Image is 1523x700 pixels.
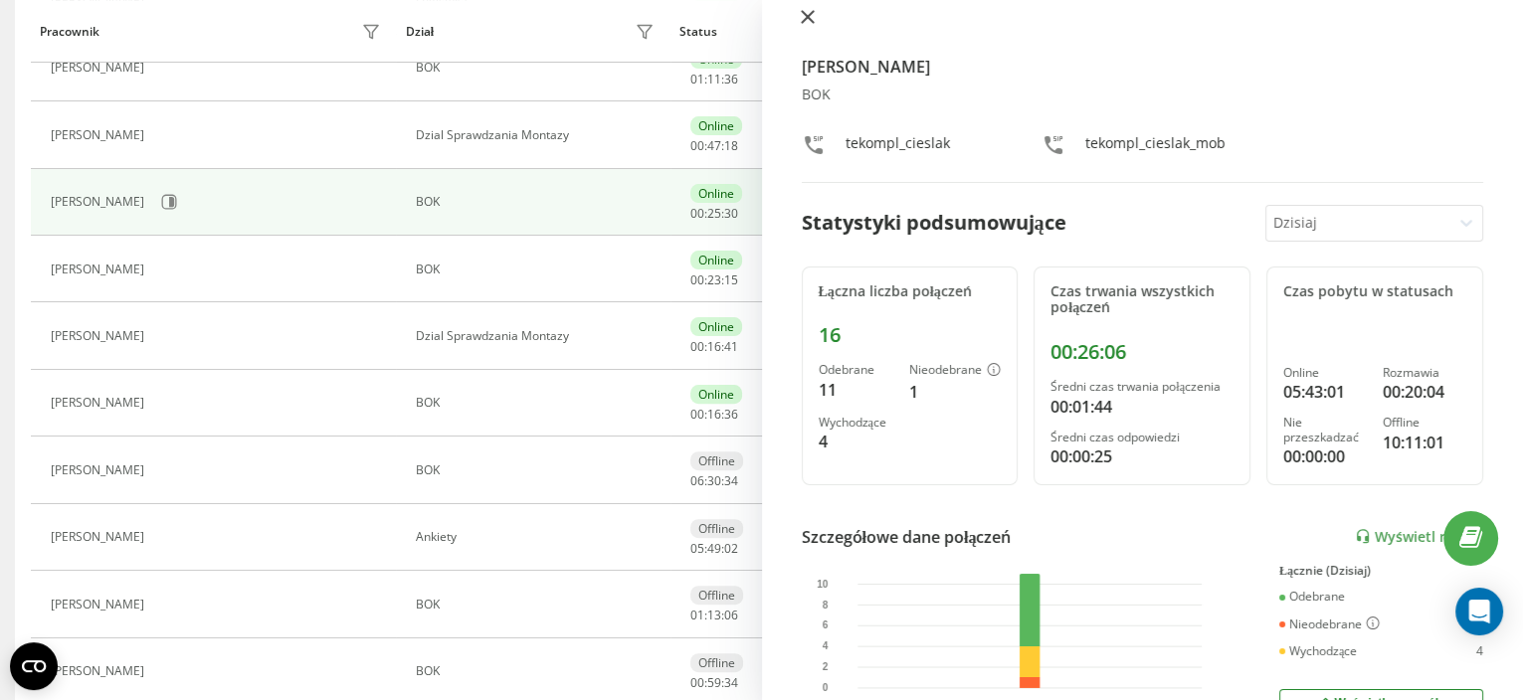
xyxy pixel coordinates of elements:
div: [PERSON_NAME] [51,664,149,678]
div: 00:20:04 [1383,380,1466,404]
div: Offline [690,451,743,470]
span: 36 [724,406,738,423]
div: Online [690,385,742,404]
div: [PERSON_NAME] [51,396,149,410]
div: Online [1283,366,1367,380]
span: 16 [707,338,721,355]
div: [PERSON_NAME] [51,128,149,142]
span: 00 [690,137,704,154]
div: : : [690,73,738,87]
span: 18 [724,137,738,154]
span: 25 [707,205,721,222]
div: BOK [802,87,1484,103]
div: Nie przeszkadzać [1283,416,1367,444]
div: Średni czas trwania połączenia [1050,380,1234,394]
div: Offline [690,519,743,538]
div: 00:01:44 [1050,395,1234,419]
div: Wychodzące [1279,644,1357,658]
div: [PERSON_NAME] [51,329,149,343]
text: 6 [822,619,828,630]
div: tekompl_cieslak_mob [1085,133,1226,162]
span: 15 [724,271,738,288]
span: 13 [707,607,721,623]
span: 06 [724,607,738,623]
div: tekompl_cieslak [846,133,950,162]
div: Nieodebrane [909,363,1001,379]
span: 36 [724,71,738,87]
span: 06 [690,472,704,489]
span: 02 [724,540,738,557]
div: 1 [909,380,1001,404]
div: [PERSON_NAME] [51,61,149,75]
div: [PERSON_NAME] [51,598,149,612]
div: : : [690,139,738,153]
div: BOK [416,61,659,75]
div: Status [679,25,717,39]
span: 30 [707,472,721,489]
div: Czas trwania wszystkich połączeń [1050,283,1234,317]
span: 41 [724,338,738,355]
div: Łącznie (Dzisiaj) [1279,564,1483,578]
span: 00 [690,674,704,691]
div: 05:43:01 [1283,380,1367,404]
div: Odebrane [819,363,894,377]
div: [PERSON_NAME] [51,195,149,209]
span: 30 [724,205,738,222]
div: [PERSON_NAME] [51,530,149,544]
h4: [PERSON_NAME] [802,55,1484,79]
text: 4 [822,640,828,651]
div: Offline [690,653,743,672]
div: : : [690,542,738,556]
div: Statystyki podsumowujące [802,208,1066,238]
button: Open CMP widget [10,642,58,690]
div: Online [690,116,742,135]
span: 00 [690,406,704,423]
span: 00 [690,271,704,288]
div: Rozmawia [1383,366,1466,380]
div: Nieodebrane [1279,616,1380,632]
div: Łączna liczba połączeń [819,283,1002,300]
div: 00:00:25 [1050,444,1234,468]
div: BOK [416,195,659,209]
div: BOK [416,664,659,678]
span: 01 [690,607,704,623]
div: Wychodzące [819,416,894,430]
div: [PERSON_NAME] [51,262,149,276]
span: 05 [690,540,704,557]
div: : : [690,676,738,690]
span: 59 [707,674,721,691]
div: Offline [1383,416,1466,430]
div: 11 [819,378,894,402]
div: Odebrane [1279,590,1345,604]
div: : : [690,408,738,422]
span: 34 [724,472,738,489]
div: : : [690,207,738,221]
div: : : [690,273,738,287]
div: 00:26:06 [1050,340,1234,364]
div: Pracownik [40,25,99,39]
div: Online [690,251,742,269]
div: Średni czas odpowiedzi [1050,431,1234,444]
span: 11 [707,71,721,87]
div: Open Intercom Messenger [1455,588,1503,635]
span: 16 [707,406,721,423]
div: 10:11:01 [1383,431,1466,454]
div: 00:00:00 [1283,444,1367,468]
div: Czas pobytu w statusach [1283,283,1466,300]
span: 34 [724,674,738,691]
div: Dzial Sprawdzania Montazy [416,128,659,142]
div: Online [690,317,742,336]
span: 00 [690,338,704,355]
text: 0 [822,682,828,693]
a: Wyświetl raport [1355,528,1483,545]
div: BOK [416,396,659,410]
text: 8 [822,599,828,610]
span: 00 [690,205,704,222]
div: BOK [416,463,659,477]
div: [PERSON_NAME] [51,463,149,477]
div: Online [690,184,742,203]
div: Dzial Sprawdzania Montazy [416,329,659,343]
div: : : [690,340,738,354]
div: BOK [416,598,659,612]
div: : : [690,609,738,622]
